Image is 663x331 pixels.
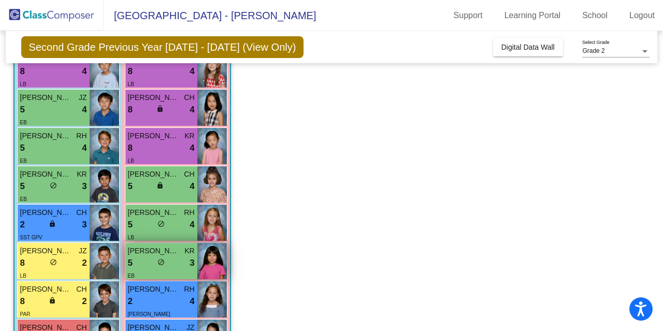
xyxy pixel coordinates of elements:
[76,131,87,141] span: RH
[190,295,194,308] span: 4
[157,220,165,227] span: do_not_disturb_alt
[82,180,87,193] span: 3
[82,141,87,155] span: 4
[184,284,194,295] span: RH
[20,218,25,232] span: 2
[20,207,72,218] span: [PERSON_NAME]
[128,131,180,141] span: [PERSON_NAME]
[445,7,491,24] a: Support
[128,65,133,78] span: 8
[156,105,164,112] span: lock
[128,169,180,180] span: [PERSON_NAME]
[82,256,87,270] span: 2
[20,131,72,141] span: [PERSON_NAME]
[21,36,304,58] span: Second Grade Previous Year [DATE] - [DATE] (View Only)
[79,92,87,103] span: JZ
[184,92,194,103] span: CH
[20,273,26,279] span: LB
[20,158,27,164] span: EB
[190,103,194,117] span: 4
[128,295,133,308] span: 2
[574,7,616,24] a: School
[501,43,555,51] span: Digital Data Wall
[49,297,56,304] span: lock
[128,81,134,87] span: LB
[128,92,180,103] span: [PERSON_NAME]
[20,141,25,155] span: 5
[128,235,134,240] span: LB
[20,120,27,125] span: EB
[496,7,569,24] a: Learning Portal
[184,207,194,218] span: RH
[128,141,133,155] span: 8
[20,235,42,240] span: SST GPV
[20,180,25,193] span: 5
[20,246,72,256] span: [PERSON_NAME]
[79,246,87,256] span: JZ
[493,38,563,56] button: Digital Data Wall
[190,256,194,270] span: 3
[128,273,135,279] span: EB
[82,103,87,117] span: 4
[104,7,316,24] span: [GEOGRAPHIC_DATA] - [PERSON_NAME]
[76,207,87,218] span: CH
[77,169,87,180] span: KR
[20,65,25,78] span: 8
[20,295,25,308] span: 8
[20,311,31,317] span: PAR
[82,65,87,78] span: 4
[82,218,87,232] span: 3
[20,284,72,295] span: [PERSON_NAME]
[20,196,27,202] span: EB
[20,81,26,87] span: LB
[76,284,87,295] span: CH
[190,180,194,193] span: 4
[20,92,72,103] span: [PERSON_NAME]
[582,47,604,54] span: Grade 2
[157,258,165,266] span: do_not_disturb_alt
[50,182,57,189] span: do_not_disturb_alt
[184,131,194,141] span: KR
[190,218,194,232] span: 4
[20,169,72,180] span: [PERSON_NAME]
[128,103,133,117] span: 8
[184,246,194,256] span: KR
[128,180,133,193] span: 5
[128,158,134,164] span: LB
[128,246,180,256] span: [PERSON_NAME]
[128,284,180,295] span: [PERSON_NAME]
[49,220,56,227] span: lock
[190,141,194,155] span: 4
[621,7,663,24] a: Logout
[128,207,180,218] span: [PERSON_NAME]
[82,295,87,308] span: 2
[20,103,25,117] span: 5
[190,65,194,78] span: 4
[128,218,133,232] span: 5
[20,256,25,270] span: 8
[128,311,170,317] span: [PERSON_NAME]
[156,182,164,189] span: lock
[184,169,194,180] span: CH
[128,256,133,270] span: 5
[50,258,57,266] span: do_not_disturb_alt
